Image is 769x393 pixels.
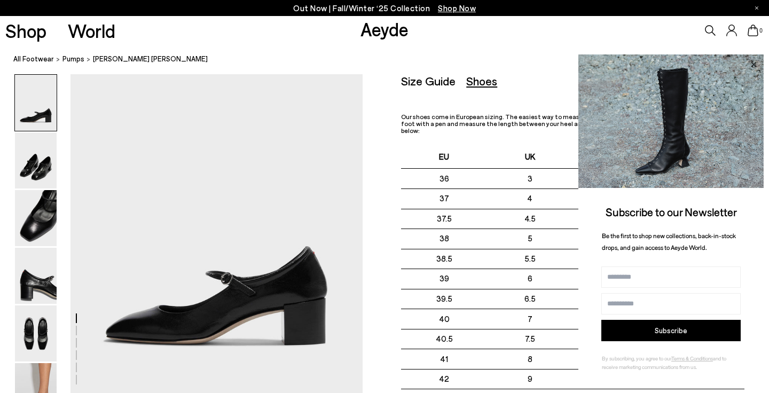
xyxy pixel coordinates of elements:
img: Aline Leather Mary-Jane Pumps - Image 5 [15,305,57,361]
th: EU [401,145,487,169]
td: 42 [401,369,487,389]
td: 7.5 [573,249,659,269]
td: 5 [573,169,659,189]
th: US [573,145,659,169]
div: Shoes [466,74,497,88]
td: 4 [487,188,573,209]
a: World [68,21,115,40]
nav: breadcrumb [13,45,769,74]
td: 37 [401,188,487,209]
span: Navigate to /collections/new-in [438,3,476,13]
td: 6 [487,269,573,289]
td: 6.5 [487,289,573,309]
span: Subscribe to our Newsletter [606,205,737,218]
p: Our shoes come in European sizing. The easiest way to measure your foot is to stand on a sheet of... [401,113,744,135]
td: 5 [487,229,573,249]
td: 39 [401,269,487,289]
td: 9 [573,309,659,329]
span: 0 [758,28,764,34]
th: UK [487,145,573,169]
td: 11 [573,369,659,389]
a: Aeyde [360,18,409,40]
td: 10 [573,349,659,370]
button: Subscribe [601,320,741,341]
span: By subscribing, you agree to our [602,355,671,361]
td: 40 [401,309,487,329]
p: Out Now | Fall/Winter ‘25 Collection [293,2,476,15]
img: Aline Leather Mary-Jane Pumps - Image 2 [15,132,57,188]
img: Aline Leather Mary-Jane Pumps - Image 4 [15,248,57,304]
td: 3 [487,169,573,189]
span: pumps [62,54,84,63]
td: 37.5 [401,209,487,229]
td: 7 [573,229,659,249]
td: 7.5 [487,329,573,349]
img: Aline Leather Mary-Jane Pumps - Image 1 [15,75,57,131]
td: 38 [401,229,487,249]
a: 0 [748,25,758,36]
a: Terms & Conditions [671,355,713,361]
a: All Footwear [13,53,54,65]
div: Size Guide [401,74,456,88]
td: 6.5 [573,209,659,229]
td: 6 [573,188,659,209]
td: 9.5 [573,329,659,349]
td: 7 [487,309,573,329]
td: 9 [487,369,573,389]
td: 39.5 [401,289,487,309]
img: Aline Leather Mary-Jane Pumps - Image 3 [15,190,57,246]
a: Shop [5,21,46,40]
td: 41 [401,349,487,370]
td: 36 [401,169,487,189]
td: 5.5 [487,249,573,269]
td: 38.5 [401,249,487,269]
a: pumps [62,53,84,65]
span: Be the first to shop new collections, back-in-stock drops, and gain access to Aeyde World. [602,232,736,251]
td: 8 [573,269,659,289]
img: 2a6287a1333c9a56320fd6e7b3c4a9a9.jpg [578,54,764,188]
td: 4.5 [487,209,573,229]
span: [PERSON_NAME] [PERSON_NAME] [93,53,208,65]
td: 8 [487,349,573,370]
td: 40.5 [401,329,487,349]
td: 8.5 [573,289,659,309]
